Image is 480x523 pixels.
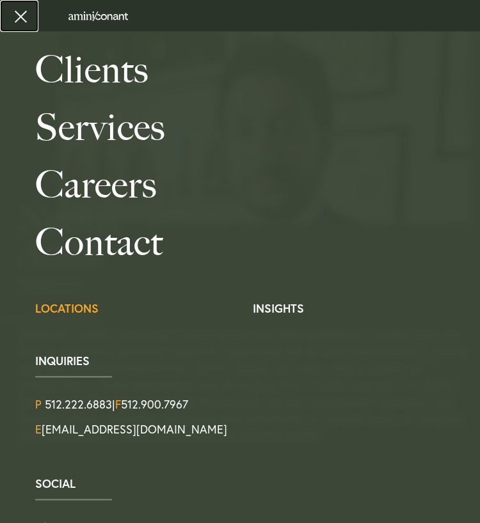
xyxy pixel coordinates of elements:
[35,98,470,156] a: Services
[68,12,129,21] img: Amini & Conant
[35,41,470,98] a: Clients
[35,478,461,489] span: Social
[35,421,42,437] span: E
[35,156,470,214] a: Careers
[45,396,112,412] a: Call us at 5122226883
[35,396,42,412] span: P
[35,214,470,271] a: Contact
[52,10,129,20] a: Home
[253,301,304,316] a: Insights
[35,301,99,316] a: Locations
[35,355,461,366] span: Inquiries
[115,396,121,412] span: F
[35,421,227,437] a: Email Us
[35,396,461,412] div: | 512.900.7967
